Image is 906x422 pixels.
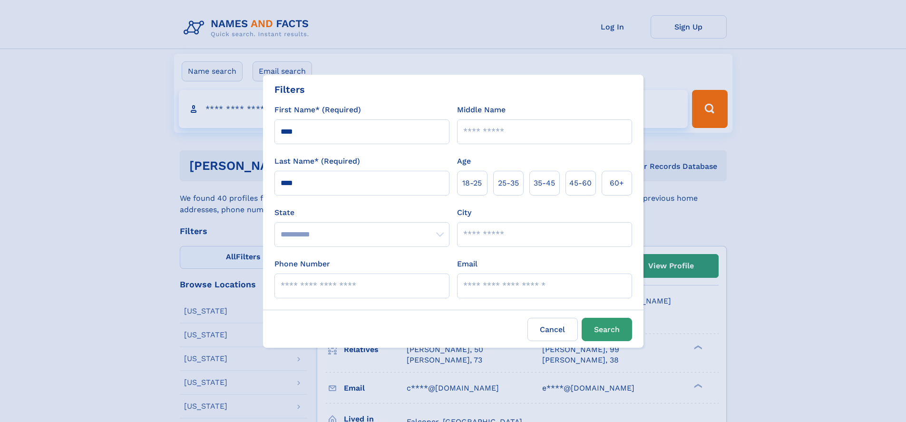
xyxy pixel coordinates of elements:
label: Email [457,258,477,270]
span: 18‑25 [462,177,482,189]
span: 35‑45 [534,177,555,189]
span: 25‑35 [498,177,519,189]
label: State [274,207,449,218]
label: Middle Name [457,104,506,116]
span: 60+ [610,177,624,189]
span: 45‑60 [569,177,592,189]
button: Search [582,318,632,341]
label: Age [457,156,471,167]
label: Cancel [527,318,578,341]
label: Phone Number [274,258,330,270]
label: Last Name* (Required) [274,156,360,167]
label: City [457,207,471,218]
label: First Name* (Required) [274,104,361,116]
div: Filters [274,82,305,97]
